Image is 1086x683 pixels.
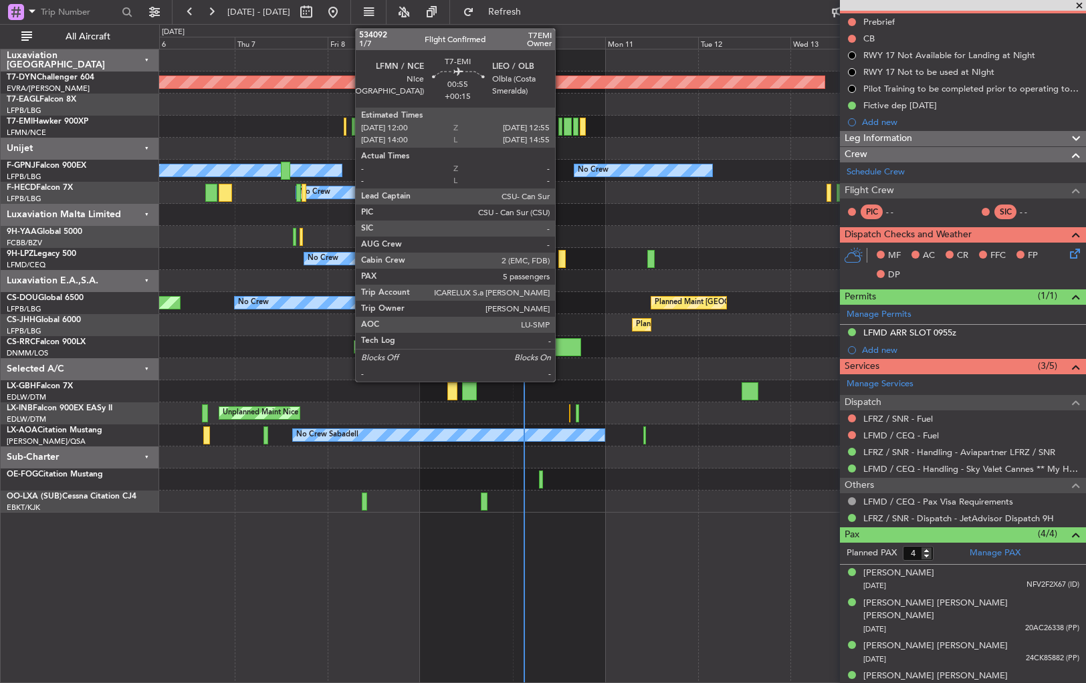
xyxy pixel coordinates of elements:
[845,395,881,410] span: Dispatch
[7,382,73,390] a: LX-GBHFalcon 7X
[847,166,905,179] a: Schedule Crew
[861,204,883,219] div: PIC
[7,426,37,434] span: LX-AOA
[477,7,533,17] span: Refresh
[41,2,118,22] input: Trip Number
[7,96,39,104] span: T7-EAGL
[15,26,145,47] button: All Aircraft
[863,66,994,78] div: RWY 17 Not to be used at NIght
[238,293,269,313] div: No Crew
[328,37,421,49] div: Fri 8
[300,182,330,202] div: No Crew
[7,404,33,412] span: LX-INB
[1026,653,1079,664] span: 24CK85882 (PP)
[863,446,1055,458] a: LFRZ / SNR - Handling - Aviapartner LFRZ / SNR
[7,294,84,302] a: CS-DOUGlobal 6500
[7,172,41,182] a: LFPB/LBG
[1028,249,1038,263] span: FP
[888,249,901,263] span: MF
[863,83,1079,94] div: Pilot Training to be completed prior to operating to LFMD
[7,128,46,138] a: LFMN/NCE
[7,118,88,126] a: T7-EMIHawker 900XP
[578,160,609,180] div: No Crew
[7,96,76,104] a: T7-EAGLFalcon 8X
[7,250,76,258] a: 9H-LPZLegacy 500
[35,32,141,41] span: All Aircraft
[7,382,36,390] span: LX-GBH
[7,238,42,248] a: FCBB/BZV
[227,6,290,18] span: [DATE] - [DATE]
[1020,206,1050,218] div: - -
[7,470,103,479] a: OE-FOGCitation Mustang
[7,74,37,82] span: T7-DYN
[7,414,46,424] a: EDLW/DTM
[845,147,867,162] span: Crew
[845,359,879,374] span: Services
[7,194,41,204] a: LFPB/LBG
[358,337,530,357] div: Planned Maint Larnaca ([GEOGRAPHIC_DATA] Intl)
[420,37,513,49] div: Sat 9
[7,326,41,336] a: LFPB/LBG
[863,49,1035,61] div: RWY 17 Not Available for Landing at Night
[1025,623,1079,634] span: 20AC26338 (PP)
[7,304,41,314] a: LFPB/LBG
[7,106,41,116] a: LFPB/LBG
[847,308,911,321] a: Manage Permits
[923,249,935,263] span: AC
[863,100,937,111] div: Fictive dep [DATE]
[142,37,235,49] div: Wed 6
[863,581,886,591] span: [DATE]
[863,430,939,441] a: LFMD / CEQ - Fuel
[845,131,912,146] span: Leg Information
[863,654,886,664] span: [DATE]
[7,184,73,192] a: F-HECDFalcon 7X
[7,392,46,402] a: EDLW/DTM
[863,597,1079,623] div: [PERSON_NAME] [PERSON_NAME] [PERSON_NAME]
[888,269,900,282] span: DP
[7,162,86,170] a: F-GPNJFalcon 900EX
[7,426,102,434] a: LX-AOACitation Mustang
[7,228,82,236] a: 9H-YAAGlobal 5000
[7,493,62,501] span: OO-LXA (SUB)
[994,204,1016,219] div: SIC
[605,37,698,49] div: Mon 11
[7,316,35,324] span: CS-JHH
[863,513,1054,524] a: LFRZ / SNR - Dispatch - JetAdvisor Dispatch 9H
[235,37,328,49] div: Thu 7
[7,348,48,358] a: DNMM/LOS
[863,640,1008,653] div: [PERSON_NAME] [PERSON_NAME]
[7,470,38,479] span: OE-FOG
[845,227,972,243] span: Dispatch Checks and Weather
[957,249,968,263] span: CR
[7,436,86,446] a: [PERSON_NAME]/QSA
[845,183,894,198] span: Flight Crew
[698,37,791,49] div: Tue 12
[7,294,38,302] span: CS-DOU
[636,315,847,335] div: Planned Maint [GEOGRAPHIC_DATA] ([GEOGRAPHIC_DATA])
[7,503,40,513] a: EBKT/KJK
[7,338,35,346] span: CS-RRC
[863,624,886,634] span: [DATE]
[7,228,37,236] span: 9H-YAA
[162,27,185,38] div: [DATE]
[845,289,876,305] span: Permits
[862,116,1079,128] div: Add new
[296,425,358,445] div: No Crew Sabadell
[7,162,35,170] span: F-GPNJ
[7,404,112,412] a: LX-INBFalcon 900EX EASy II
[845,478,874,493] span: Others
[863,496,1013,507] a: LFMD / CEQ - Pax Visa Requirements
[7,118,33,126] span: T7-EMI
[863,33,875,44] div: CB
[1038,527,1057,541] span: (4/4)
[863,327,956,338] div: LFMD ARR SLOT 0955z
[513,37,606,49] div: Sun 10
[7,316,81,324] a: CS-JHHGlobal 6000
[7,493,136,501] a: OO-LXA (SUB)Cessna Citation CJ4
[7,260,45,270] a: LFMD/CEQ
[1026,579,1079,591] span: NFV2F2X67 (ID)
[308,249,338,269] div: No Crew
[845,527,859,543] span: Pax
[655,293,865,313] div: Planned Maint [GEOGRAPHIC_DATA] ([GEOGRAPHIC_DATA])
[847,378,913,391] a: Manage Services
